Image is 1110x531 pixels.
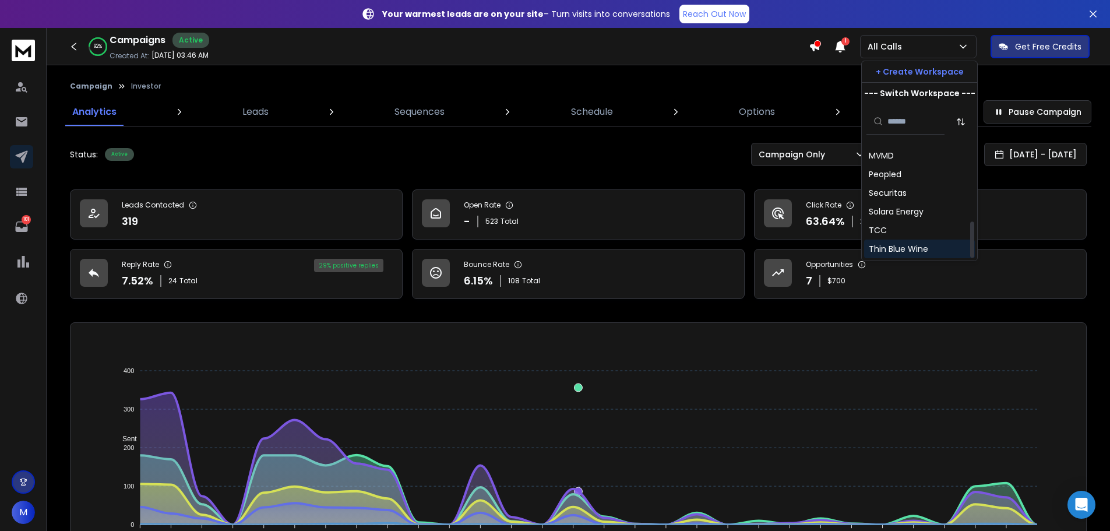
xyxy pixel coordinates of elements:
[860,217,873,226] span: 203
[862,61,977,82] button: + Create Workspace
[806,213,845,230] p: 63.64 %
[124,444,134,451] tspan: 200
[869,206,924,217] div: Solara Energy
[122,213,138,230] p: 319
[70,149,98,160] p: Status:
[869,187,907,199] div: Securitas
[754,189,1087,240] a: Click Rate63.64%203Total
[12,40,35,61] img: logo
[122,260,159,269] p: Reply Rate
[949,110,972,133] button: Sort by Sort A-Z
[841,37,850,45] span: 1
[12,501,35,524] button: M
[464,213,470,230] p: -
[806,260,853,269] p: Opportunities
[869,168,901,180] div: Peopled
[22,215,31,224] p: 101
[122,273,153,289] p: 7.52 %
[464,273,493,289] p: 6.15 %
[235,98,276,126] a: Leads
[868,41,907,52] p: All Calls
[754,249,1087,299] a: Opportunities7$700
[806,201,841,210] p: Click Rate
[827,276,845,286] p: $ 700
[65,98,124,126] a: Analytics
[1015,41,1081,52] p: Get Free Credits
[739,105,775,119] p: Options
[172,33,209,48] div: Active
[124,406,134,413] tspan: 300
[869,243,928,255] div: Thin Blue Wine
[876,66,964,78] p: + Create Workspace
[806,273,812,289] p: 7
[179,276,198,286] span: Total
[864,87,975,99] p: --- Switch Workspace ---
[485,217,498,226] span: 523
[110,51,149,61] p: Created At:
[991,35,1090,58] button: Get Free Credits
[869,224,887,236] div: TCC
[501,217,519,226] span: Total
[70,189,403,240] a: Leads Contacted319
[679,5,749,23] a: Reach Out Now
[1067,491,1095,519] div: Open Intercom Messenger
[869,150,894,161] div: MVMD
[110,33,165,47] h1: Campaigns
[382,8,544,20] strong: Your warmest leads are on your site
[70,249,403,299] a: Reply Rate7.52%24Total29% positive replies
[683,8,746,20] p: Reach Out Now
[124,483,134,490] tspan: 100
[732,98,782,126] a: Options
[759,149,830,160] p: Campaign Only
[522,276,540,286] span: Total
[10,215,33,238] a: 101
[571,105,613,119] p: Schedule
[151,51,209,60] p: [DATE] 03:46 AM
[122,201,184,210] p: Leads Contacted
[114,435,137,443] span: Sent
[387,98,452,126] a: Sequences
[464,201,501,210] p: Open Rate
[131,82,161,91] p: Investor
[105,148,134,161] div: Active
[382,8,670,20] p: – Turn visits into conversations
[564,98,620,126] a: Schedule
[124,367,134,374] tspan: 400
[94,43,102,50] p: 92 %
[70,82,112,91] button: Campaign
[242,105,269,119] p: Leads
[984,100,1091,124] button: Pause Campaign
[394,105,445,119] p: Sequences
[412,189,745,240] a: Open Rate-523Total
[72,105,117,119] p: Analytics
[131,521,134,528] tspan: 0
[508,276,520,286] span: 108
[984,143,1087,166] button: [DATE] - [DATE]
[464,260,509,269] p: Bounce Rate
[168,276,177,286] span: 24
[314,259,383,272] div: 29 % positive replies
[412,249,745,299] a: Bounce Rate6.15%108Total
